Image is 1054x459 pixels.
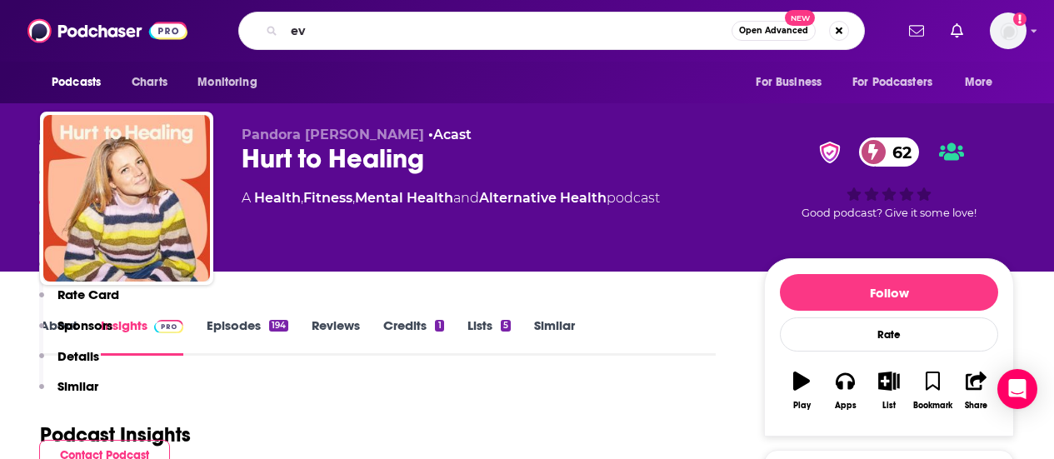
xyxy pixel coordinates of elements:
img: Podchaser - Follow, Share and Rate Podcasts [27,15,187,47]
div: verified Badge62Good podcast? Give it some love! [764,127,1014,230]
div: Share [965,401,987,411]
a: Fitness [303,190,352,206]
a: Credits1 [383,317,443,356]
button: Details [39,348,99,379]
div: Bookmark [913,401,952,411]
button: open menu [744,67,842,98]
a: Mental Health [355,190,453,206]
button: Apps [823,361,867,421]
button: Follow [780,274,998,311]
span: Open Advanced [739,27,808,35]
span: Pandora [PERSON_NAME] [242,127,424,142]
p: Details [57,348,99,364]
span: For Business [756,71,822,94]
button: Share [955,361,998,421]
span: and [453,190,479,206]
span: New [785,10,815,26]
img: verified Badge [814,142,846,163]
input: Search podcasts, credits, & more... [284,17,732,44]
div: 194 [269,320,288,332]
a: Lists5 [467,317,511,356]
span: More [965,71,993,94]
button: open menu [953,67,1014,98]
button: Sponsors [39,317,112,348]
a: Alternative Health [479,190,607,206]
span: Podcasts [52,71,101,94]
a: Health [254,190,301,206]
button: Open AdvancedNew [732,21,816,41]
a: 62 [859,137,920,167]
button: open menu [40,67,122,98]
span: Good podcast? Give it some love! [802,207,977,219]
span: 62 [876,137,920,167]
div: Open Intercom Messenger [997,369,1037,409]
div: A podcast [242,188,660,208]
a: Similar [534,317,575,356]
div: 5 [501,320,511,332]
img: User Profile [990,12,1027,49]
a: Acast [433,127,472,142]
button: open menu [842,67,957,98]
a: Show notifications dropdown [902,17,931,45]
div: Rate [780,317,998,352]
button: Bookmark [911,361,954,421]
div: List [882,401,896,411]
p: Sponsors [57,317,112,333]
div: Play [793,401,811,411]
button: Play [780,361,823,421]
span: , [301,190,303,206]
span: , [352,190,355,206]
span: Logged in as jillsiegel [990,12,1027,49]
a: Episodes194 [207,317,288,356]
a: Show notifications dropdown [944,17,970,45]
a: Charts [121,67,177,98]
span: Monitoring [197,71,257,94]
div: Apps [835,401,857,411]
img: Hurt to Healing [43,115,210,282]
span: Charts [132,71,167,94]
button: Show profile menu [990,12,1027,49]
a: Reviews [312,317,360,356]
button: List [867,361,911,421]
svg: Add a profile image [1013,12,1027,26]
button: Similar [39,378,98,409]
p: Similar [57,378,98,394]
button: open menu [186,67,278,98]
div: Search podcasts, credits, & more... [238,12,865,50]
div: 1 [435,320,443,332]
span: For Podcasters [852,71,932,94]
span: • [428,127,472,142]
